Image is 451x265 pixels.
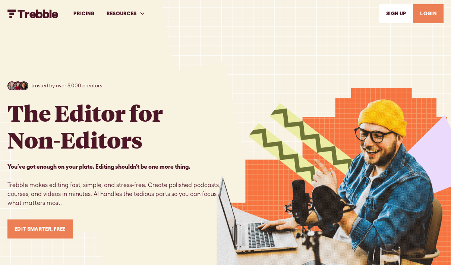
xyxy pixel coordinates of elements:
a: LOGIN [413,4,444,23]
p: Trebble makes editing fast, simple, and stress-free. Create polished podcasts, courses, and video... [7,162,225,208]
a: PRICING [67,1,100,26]
a: home [7,9,59,18]
a: SIGn UP [379,4,413,23]
strong: You’ve got enough on your plate. Editing shouldn’t be one more thing. ‍ [7,163,190,170]
div: RESOURCES [101,1,152,26]
img: Trebble FM Logo [7,9,59,18]
a: Edit Smarter, Free [7,219,73,238]
div: RESOURCES [107,10,137,18]
p: trusted by over 5,000 creators [31,82,102,90]
h1: The Editor for Non-Editors [7,99,163,153]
